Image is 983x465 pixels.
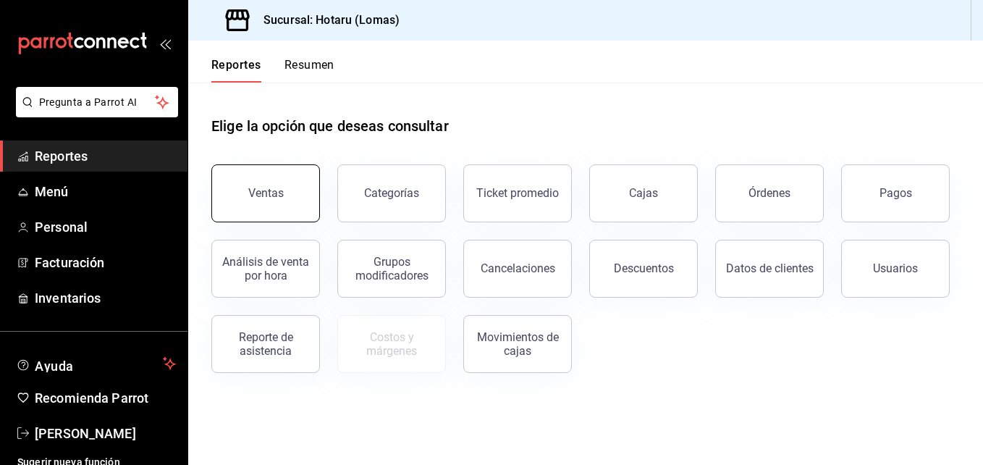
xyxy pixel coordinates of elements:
button: Reporte de asistencia [211,315,320,373]
span: Facturación [35,253,176,272]
div: Cajas [629,186,658,200]
button: Usuarios [841,240,950,298]
button: open_drawer_menu [159,38,171,49]
div: Grupos modificadores [347,255,436,282]
h3: Sucursal: Hotaru (Lomas) [252,12,400,29]
div: Análisis de venta por hora [221,255,311,282]
h1: Elige la opción que deseas consultar [211,115,449,137]
span: Personal [35,217,176,237]
button: Análisis de venta por hora [211,240,320,298]
div: Categorías [364,186,419,200]
div: Movimientos de cajas [473,330,562,358]
span: Pregunta a Parrot AI [39,95,156,110]
span: Ayuda [35,355,157,372]
button: Datos de clientes [715,240,824,298]
button: Cancelaciones [463,240,572,298]
button: Ventas [211,164,320,222]
button: Movimientos de cajas [463,315,572,373]
button: Órdenes [715,164,824,222]
span: Menú [35,182,176,201]
button: Pregunta a Parrot AI [16,87,178,117]
div: Datos de clientes [726,261,814,275]
button: Resumen [284,58,334,83]
div: Ventas [248,186,284,200]
button: Ticket promedio [463,164,572,222]
div: Costos y márgenes [347,330,436,358]
button: Descuentos [589,240,698,298]
a: Pregunta a Parrot AI [10,105,178,120]
div: Cancelaciones [481,261,555,275]
button: Cajas [589,164,698,222]
button: Grupos modificadores [337,240,446,298]
div: Órdenes [748,186,790,200]
button: Reportes [211,58,261,83]
div: Pagos [879,186,912,200]
div: navigation tabs [211,58,334,83]
button: Contrata inventarios para ver este reporte [337,315,446,373]
span: Inventarios [35,288,176,308]
span: [PERSON_NAME] [35,424,176,443]
div: Ticket promedio [476,186,559,200]
span: Recomienda Parrot [35,388,176,408]
div: Descuentos [614,261,674,275]
div: Reporte de asistencia [221,330,311,358]
div: Usuarios [873,261,918,275]
span: Reportes [35,146,176,166]
button: Pagos [841,164,950,222]
button: Categorías [337,164,446,222]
